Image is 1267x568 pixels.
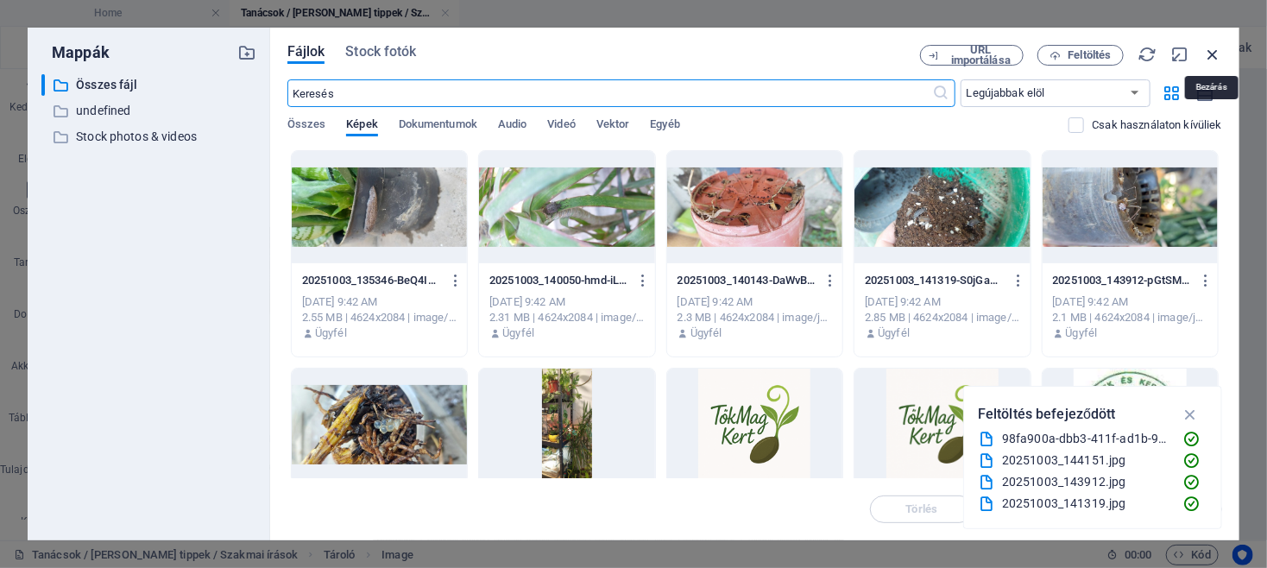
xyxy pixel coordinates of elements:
span: URL importálása [946,45,1016,66]
button: URL importálása [920,45,1024,66]
span: Összes [287,114,326,138]
p: Ügyfél [690,325,722,341]
i: Minimalizálás [1170,45,1189,64]
span: Fájlok [287,41,325,62]
div: 20251003_143912.jpg [1002,472,1169,492]
input: Keresés [287,79,933,107]
div: 20251003_144151.jpg [1002,451,1169,470]
p: Stock photos & videos [76,127,224,147]
div: [DATE] 9:42 AM [302,294,457,310]
div: 2.85 MB | 4624x2084 | image/jpeg [865,310,1019,325]
div: Stock photos & videos [41,126,256,148]
p: 20251003_143912-pGtSMGpcdqEknG4keJRCfw.jpg [1053,273,1192,288]
p: Mappák [41,41,110,64]
p: Feltöltés befejeződött [978,403,1116,426]
span: Stock fotók [345,41,416,62]
p: Ügyfél [1066,325,1098,341]
p: Ügyfél [315,325,347,341]
div: [DATE] 9:42 AM [1053,294,1207,310]
p: 20251003_135346-BeQ4I6UyrHkIP89X1Z4Gdw.jpg [302,273,441,288]
p: 20251003_141319-S0jGaPR8AxjFmZSDRIPffw.jpg [865,273,1004,288]
div: undefined [41,100,256,122]
button: Feltöltés [1037,45,1124,66]
div: 20251003_141319.jpg [1002,494,1169,514]
div: 2.55 MB | 4624x2084 | image/jpeg [302,310,457,325]
i: Új mappa létrehozása [237,43,256,62]
p: Ügyfél [878,325,910,341]
div: 98fa900a-dbb3-411f-ad1b-93692849250d.jpeg [1002,429,1169,449]
span: Dokumentumok [399,114,477,138]
span: Egyéb [650,114,679,138]
div: 2.3 MB | 4624x2084 | image/jpeg [678,310,832,325]
div: [DATE] 9:42 AM [489,294,644,310]
p: undefined [76,101,224,121]
i: Újratöltés [1138,45,1157,64]
div: 2.31 MB | 4624x2084 | image/jpeg [489,310,644,325]
span: Feltöltés [1068,50,1112,60]
p: Összes fájl [76,75,224,95]
div: [DATE] 9:42 AM [678,294,832,310]
p: Ügyfél [502,325,534,341]
div: ​ [41,74,45,96]
div: [DATE] 9:42 AM [865,294,1019,310]
div: 2.1 MB | 4624x2084 | image/jpeg [1053,310,1207,325]
p: 20251003_140050-hmd-iLdYdyHssk7mQKseYg.jpg [489,273,628,288]
span: Videó [547,114,575,138]
span: Audio [498,114,526,138]
span: Vektor [596,114,630,138]
span: Képek [346,114,377,138]
p: 20251003_140143-DaWvBZgT6Y5oxDcmgKh_oA.jpg [678,273,816,288]
p: Csak azokat a fájlokat jeleníti meg, amelyek nincsenek használatban a weboldalon. Az ebben a munk... [1093,117,1222,133]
